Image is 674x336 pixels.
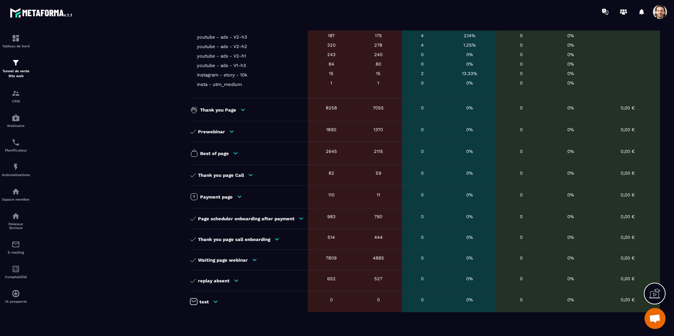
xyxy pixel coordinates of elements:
p: youtube - ads - V1-h3 [197,63,246,68]
div: 320 [311,42,351,48]
div: 0% [447,80,493,86]
div: 15 [358,71,398,76]
div: 444 [358,235,398,240]
div: 0% [550,33,592,38]
img: scheduler [12,138,20,147]
div: 0% [447,255,493,261]
div: 1.25% [447,42,493,48]
a: automationsautomationsWebinaire [2,108,30,133]
div: 59 [358,170,398,176]
div: 80 [358,61,398,67]
div: 7055 [358,105,398,110]
p: instagram - story - 10k [197,72,247,78]
div: 0 [500,276,543,281]
div: 15 [311,71,351,76]
div: 0 [405,52,440,57]
div: 240 [358,52,398,57]
div: 0% [550,255,592,261]
div: 0% [550,192,592,197]
div: 1890 [311,127,351,132]
div: 0 [405,235,440,240]
div: 4 [405,42,440,48]
div: 0 [500,214,543,219]
div: 82 [311,170,351,176]
div: 0,00 € [599,255,656,261]
p: insta - utm_medium [197,82,242,87]
div: 0% [550,297,592,302]
div: 527 [358,276,398,281]
p: CRM [2,99,30,103]
div: 0 [500,80,543,86]
div: 790 [358,214,398,219]
div: 1 [358,80,398,86]
img: social-network [12,212,20,220]
div: 0 [405,214,440,219]
div: 0,00 € [599,149,656,154]
div: 0 [500,71,543,76]
img: logo [10,6,73,19]
a: formationformationTunnel de vente Site web [2,53,30,84]
div: 2645 [311,149,351,154]
div: 0% [550,52,592,57]
div: 652 [311,276,351,281]
p: Tableau de bord [2,44,30,48]
p: Planificateur [2,148,30,152]
p: Tunnel de vente Site web [2,69,30,79]
p: Payment page [200,194,233,200]
div: 0% [550,214,592,219]
div: 8258 [311,105,351,110]
div: 0,00 € [599,127,656,132]
div: 0 [500,52,543,57]
a: automationsautomationsEspace membre [2,182,30,207]
div: 0 [405,192,440,197]
div: 0,00 € [599,192,656,197]
div: 0% [550,42,592,48]
p: Webinaire [2,124,30,128]
div: 4 [405,33,440,38]
p: Waiting page webinar [198,257,248,263]
a: emailemailE-mailing [2,235,30,260]
div: 0% [550,127,592,132]
div: 0% [447,214,493,219]
a: automationsautomationsAutomatisations [2,157,30,182]
div: 0,00 € [599,297,656,302]
div: 0 [500,235,543,240]
p: Automatisations [2,173,30,177]
img: automations [12,163,20,171]
p: Thank you Page [200,107,236,113]
div: 0 [311,297,351,302]
p: Page scheduler onboarding after payment [198,216,295,221]
p: Comptabilité [2,275,30,279]
img: automations [12,114,20,122]
div: 0 [405,255,440,261]
div: 0 [405,276,440,281]
img: automations [12,187,20,196]
p: youtube - ads - V2-h3 [197,34,247,40]
div: 0 [500,297,543,302]
p: test [199,299,209,304]
div: 0 [358,297,398,302]
div: 0 [405,297,440,302]
div: 0% [447,61,493,67]
div: 0 [405,61,440,67]
p: E-mailing [2,250,30,254]
div: 0 [405,105,440,110]
img: formation [12,89,20,98]
div: 0% [447,276,493,281]
div: 0% [550,61,592,67]
p: Thank you page Call [198,173,244,178]
img: accountant [12,265,20,273]
a: formationformationCRM [2,84,30,108]
p: Thank you page call onboarding [198,237,270,242]
div: 983 [311,214,351,219]
div: 0% [447,170,493,176]
a: schedulerschedulerPlanificateur [2,133,30,157]
p: Best of page [200,151,229,156]
div: 0 [500,42,543,48]
div: 0 [500,255,543,261]
div: 0% [447,127,493,132]
div: 0,00 € [599,235,656,240]
div: 0 [405,149,440,154]
img: formation [12,59,20,67]
div: 0 [500,127,543,132]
